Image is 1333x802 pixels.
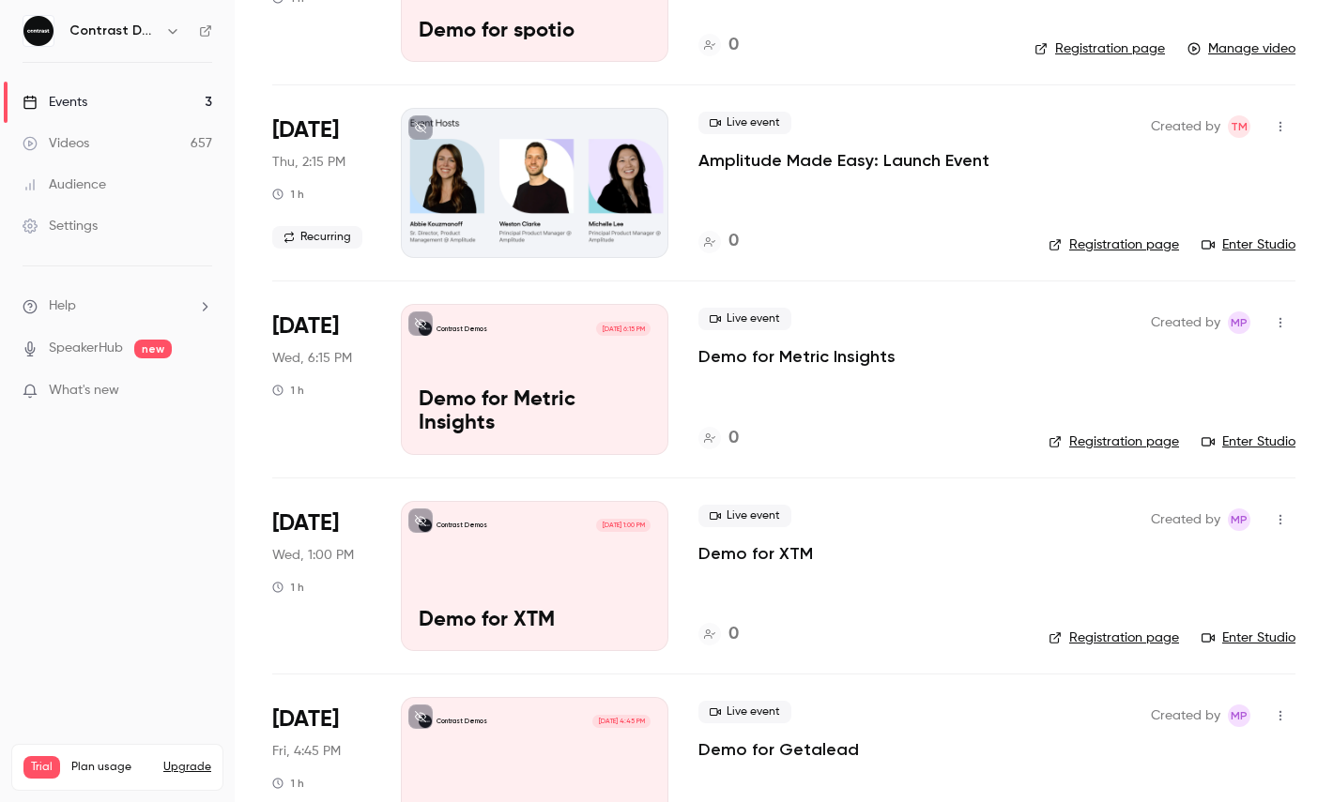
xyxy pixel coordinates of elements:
span: Tim Minton [1228,115,1250,138]
p: Demo for Metric Insights [419,388,651,437]
span: Created by [1151,311,1220,334]
span: Trial [23,756,60,779]
span: Help [49,296,76,316]
a: Manage video [1187,39,1295,58]
span: Live event [698,112,791,134]
li: help-dropdown-opener [23,296,212,316]
a: 0 [698,229,739,254]
a: Demo for Getalead [698,738,859,761]
a: Enter Studio [1202,432,1295,451]
div: 1 h [272,187,304,202]
div: 1 h [272,383,304,398]
span: [DATE] [272,508,339,538]
div: 1 h [272,776,304,791]
span: Wed, 1:00 PM [272,546,354,565]
p: Contrast Demos [437,521,487,530]
span: Live event [698,308,791,330]
p: Contrast Demos [437,325,487,334]
a: Enter Studio [1202,628,1295,647]
span: Created by [1151,115,1220,138]
h4: 0 [728,229,739,254]
span: What's new [49,381,119,401]
span: Created by [1151,508,1220,531]
img: Contrast Demos [23,16,54,46]
div: Jul 30 Wed, 6:15 PM (Europe/Paris) [272,304,371,454]
span: TM [1231,115,1248,138]
span: Wed, 6:15 PM [272,349,352,368]
span: new [134,340,172,358]
h6: Contrast Demos [69,22,158,40]
span: [DATE] 4:45 PM [592,715,650,728]
span: MP [1231,508,1248,531]
h4: 0 [728,622,739,647]
a: 0 [698,426,739,451]
div: Jul 30 Wed, 1:00 PM (Europe/Paris) [272,501,371,651]
a: Demo for XTM [698,542,813,565]
span: [DATE] [272,311,339,341]
span: Live event [698,701,791,723]
a: Registration page [1034,39,1165,58]
span: Thu, 2:15 PM [272,153,345,172]
span: Live event [698,505,791,527]
span: [DATE] 6:15 PM [596,322,650,335]
span: [DATE] [272,704,339,734]
a: Demo for XTMContrast Demos[DATE] 1:00 PMDemo for XTM [401,501,668,651]
p: Demo for XTM [419,609,651,633]
h4: 0 [728,426,739,451]
div: Settings [23,217,98,235]
a: SpeakerHub [49,339,123,358]
a: Registration page [1049,432,1179,451]
span: Maxim Poulsen [1228,508,1250,531]
div: Audience [23,175,106,194]
span: Fri, 4:45 PM [272,742,341,761]
span: Created by [1151,704,1220,727]
div: Events [23,93,87,112]
div: Videos [23,134,89,153]
p: Contrast Demos [437,717,487,726]
h4: 0 [728,33,739,58]
span: Maxim Poulsen [1228,311,1250,334]
a: Demo for Metric Insights [698,345,896,368]
span: MP [1231,704,1248,727]
div: 1 h [272,580,304,595]
span: MP [1231,311,1248,334]
a: Amplitude Made Easy: Launch Event [698,149,989,172]
p: Demo for spotio [419,20,651,44]
a: Demo for Metric InsightsContrast Demos[DATE] 6:15 PMDemo for Metric Insights [401,304,668,454]
a: Enter Studio [1202,235,1295,254]
span: Plan usage [71,760,152,775]
span: Maxim Poulsen [1228,704,1250,727]
a: Registration page [1049,235,1179,254]
span: [DATE] 1:00 PM [596,519,650,532]
button: Upgrade [163,760,211,775]
a: 0 [698,622,739,647]
span: [DATE] [272,115,339,145]
a: 0 [698,33,739,58]
a: Registration page [1049,628,1179,647]
span: Recurring [272,226,362,249]
div: Jul 31 Thu, 1:15 PM (Europe/London) [272,108,371,258]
